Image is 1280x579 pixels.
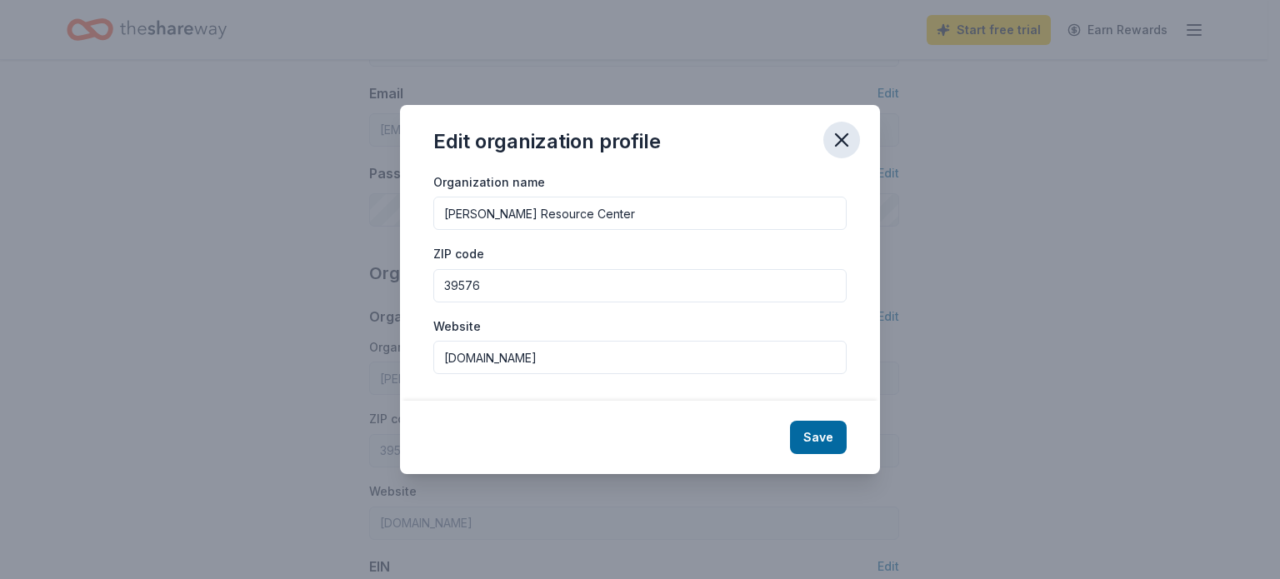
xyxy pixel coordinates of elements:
[433,174,545,191] label: Organization name
[433,128,661,155] div: Edit organization profile
[433,269,847,302] input: 12345 (U.S. only)
[433,246,484,262] label: ZIP code
[790,421,847,454] button: Save
[433,318,481,335] label: Website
